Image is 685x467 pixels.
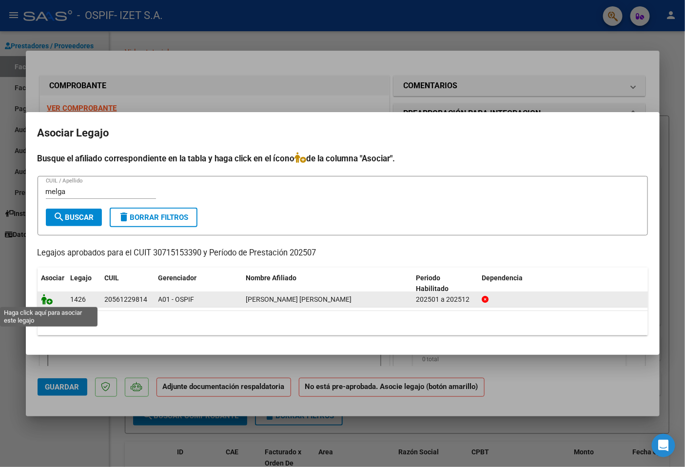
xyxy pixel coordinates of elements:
datatable-header-cell: Legajo [67,268,101,300]
span: Buscar [54,213,94,222]
button: Borrar Filtros [110,208,197,227]
button: Buscar [46,209,102,226]
div: 1 registros [38,311,648,335]
mat-icon: search [54,211,65,223]
div: 20561229814 [105,294,148,305]
span: Nombre Afiliado [246,274,297,282]
p: Legajos aprobados para el CUIT 30715153390 y Período de Prestación 202507 [38,247,648,259]
h4: Busque el afiliado correspondiente en la tabla y haga click en el ícono de la columna "Asociar". [38,152,648,165]
span: MELGAREJO THAIEL JOAN [246,295,352,303]
datatable-header-cell: Dependencia [478,268,648,300]
span: Asociar [41,274,65,282]
datatable-header-cell: Periodo Habilitado [412,268,478,300]
datatable-header-cell: Nombre Afiliado [242,268,412,300]
div: 202501 a 202512 [416,294,474,305]
span: Legajo [71,274,92,282]
span: Periodo Habilitado [416,274,449,293]
datatable-header-cell: Gerenciador [155,268,242,300]
span: Gerenciador [158,274,197,282]
span: A01 - OSPIF [158,295,195,303]
span: CUIL [105,274,119,282]
span: Borrar Filtros [118,213,189,222]
div: Open Intercom Messenger [652,434,675,457]
span: 1426 [71,295,86,303]
h2: Asociar Legajo [38,124,648,142]
datatable-header-cell: CUIL [101,268,155,300]
datatable-header-cell: Asociar [38,268,67,300]
span: Dependencia [482,274,523,282]
mat-icon: delete [118,211,130,223]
